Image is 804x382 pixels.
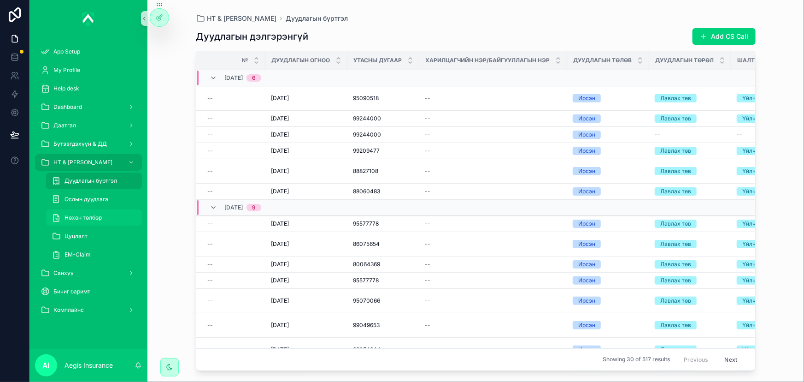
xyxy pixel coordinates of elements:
[242,57,248,64] span: №
[271,147,342,155] a: [DATE]
[271,188,289,195] span: [DATE]
[271,167,289,175] span: [DATE]
[353,240,380,248] span: 86075654
[425,131,562,138] a: --
[655,276,726,285] a: Лавлах төв
[742,321,771,329] div: Үйлчилгээ
[660,260,691,269] div: Лавлах төв
[271,115,342,122] a: [DATE]
[271,167,342,175] a: [DATE]
[692,28,756,45] button: Add CS Call
[425,261,562,268] a: --
[578,220,595,228] div: Ирсэн
[207,261,260,268] a: --
[207,346,260,353] a: --
[353,297,380,304] span: 95070066
[207,240,260,248] a: --
[573,147,644,155] a: Ирсэн
[207,167,213,175] span: --
[271,131,342,138] a: [DATE]
[43,360,50,371] span: AI
[353,95,414,102] a: 95090518
[207,277,213,284] span: --
[425,346,430,353] span: --
[207,297,213,304] span: --
[353,220,379,227] span: 95577778
[207,188,260,195] a: --
[660,276,691,285] div: Лавлах төв
[271,277,342,284] a: [DATE]
[578,276,595,285] div: Ирсэн
[742,94,771,102] div: Үйлчилгээ
[578,94,595,102] div: Ирсэн
[196,14,276,23] a: НТ & [PERSON_NAME]
[425,277,430,284] span: --
[207,115,260,122] a: --
[655,57,714,64] span: Дуудлагын төрөл
[655,147,726,155] a: Лавлах төв
[737,147,795,155] a: Үйлчилгээ
[207,131,260,138] a: --
[425,115,562,122] a: --
[65,251,91,258] span: EM-Claim
[286,14,348,23] a: Дуудлагын бүртгэл
[578,346,595,354] div: Ирсэн
[578,147,595,155] div: Ирсэн
[737,114,795,123] a: Үйлчилгээ
[737,131,795,138] a: --
[196,30,308,43] h1: Дуудлагын дэлгэрэнгүй
[271,57,330,64] span: Дуудлагын огноо
[737,260,795,269] a: Үйлчилгээ
[65,361,113,370] p: Aegis Insurance
[742,147,771,155] div: Үйлчилгээ
[35,283,142,300] a: Бичиг баримт
[425,115,430,122] span: --
[660,297,691,305] div: Лавлах төв
[207,95,260,102] a: --
[65,177,117,185] span: Дуудлагын бүртгэл
[353,167,414,175] a: 88827108
[655,131,660,138] span: --
[35,154,142,171] a: НТ & [PERSON_NAME]
[207,147,260,155] a: --
[271,297,342,304] a: [DATE]
[655,321,726,329] a: Лавлах төв
[271,95,289,102] span: [DATE]
[35,99,142,115] a: Dashboard
[737,167,795,175] a: Үйлчилгээ
[353,220,414,227] a: 95577778
[737,346,795,354] a: Үйлчилгээ
[207,277,260,284] a: --
[737,276,795,285] a: Үйлчилгээ
[207,261,213,268] span: --
[46,191,142,208] a: Ослын дуудлага
[573,131,644,139] a: Ирсэн
[271,188,342,195] a: [DATE]
[573,167,644,175] a: Ирсэн
[271,346,289,353] span: [DATE]
[425,167,430,175] span: --
[425,131,430,138] span: --
[65,233,88,240] span: Цуцлалт
[573,240,644,248] a: Ирсэн
[737,220,795,228] a: Үйлчилгээ
[353,115,381,122] span: 99244000
[578,187,595,196] div: Ирсэн
[655,346,726,354] a: Лавлах төв
[53,122,76,129] span: Даатгал
[655,240,726,248] a: Лавлах төв
[603,356,670,364] span: Showing 30 of 517 results
[660,114,691,123] div: Лавлах төв
[207,188,213,195] span: --
[271,261,342,268] a: [DATE]
[353,322,380,329] span: 99049653
[573,94,644,102] a: Ирсэн
[207,240,213,248] span: --
[271,147,289,155] span: [DATE]
[573,57,632,64] span: Дуудлагын төлөв
[578,260,595,269] div: Ирсэн
[207,297,260,304] a: --
[425,297,430,304] span: --
[425,147,430,155] span: --
[660,220,691,228] div: Лавлах төв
